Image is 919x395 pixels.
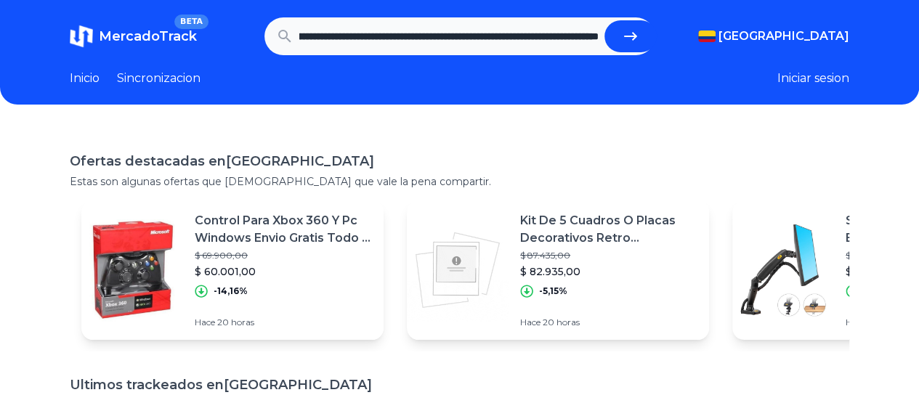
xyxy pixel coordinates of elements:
button: [GEOGRAPHIC_DATA] [698,28,849,45]
a: Featured imageKit De 5 Cuadros O Placas Decorativos Retro Economicos$ 87.435,00$ 82.935,00-5,15%H... [407,200,709,340]
a: Inicio [70,70,100,87]
button: Iniciar sesion [777,70,849,87]
p: $ 60.001,00 [195,264,372,279]
p: Control Para Xbox 360 Y Pc Windows Envio Gratis Todo El Pais [195,212,372,247]
img: Featured image [81,219,183,321]
a: MercadoTrackBETA [70,25,197,48]
img: Featured image [407,219,509,321]
p: Hace 20 horas [195,317,372,328]
span: BETA [174,15,209,29]
a: Featured imageControl Para Xbox 360 Y Pc Windows Envio Gratis Todo El Pais$ 69.900,00$ 60.001,00-... [81,200,384,340]
p: $ 69.900,00 [195,250,372,261]
img: MercadoTrack [70,25,93,48]
span: MercadoTrack [99,28,197,44]
p: Estas son algunas ofertas que [DEMOGRAPHIC_DATA] que vale la pena compartir. [70,174,849,189]
p: -14,16% [214,285,248,297]
a: Sincronizacion [117,70,201,87]
span: [GEOGRAPHIC_DATA] [718,28,849,45]
img: Featured image [732,219,834,321]
p: $ 87.435,00 [520,250,697,261]
p: Hace 20 horas [520,317,697,328]
h1: Ofertas destacadas en [GEOGRAPHIC_DATA] [70,151,849,171]
img: Colombia [698,30,716,42]
h1: Ultimos trackeados en [GEOGRAPHIC_DATA] [70,375,849,395]
p: Kit De 5 Cuadros O Placas Decorativos Retro Economicos [520,212,697,247]
p: $ 82.935,00 [520,264,697,279]
p: -5,15% [539,285,567,297]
